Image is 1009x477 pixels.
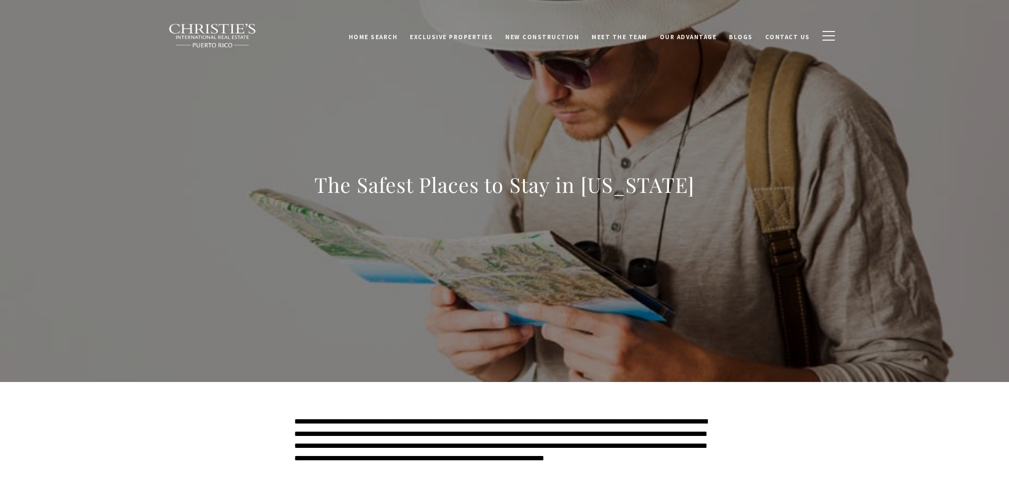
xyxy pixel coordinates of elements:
[404,26,499,44] a: Exclusive Properties
[168,23,257,48] img: Christie's International Real Estate black text logo
[654,26,723,44] a: Our Advantage
[729,31,753,39] span: Blogs
[723,26,759,44] a: Blogs
[660,31,717,39] span: Our Advantage
[314,171,695,198] h1: The Safest Places to Stay in [US_STATE]
[499,26,585,44] a: New Construction
[410,31,493,39] span: Exclusive Properties
[343,26,404,44] a: Home Search
[505,31,579,39] span: New Construction
[585,26,654,44] a: Meet the Team
[765,31,810,39] span: Contact Us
